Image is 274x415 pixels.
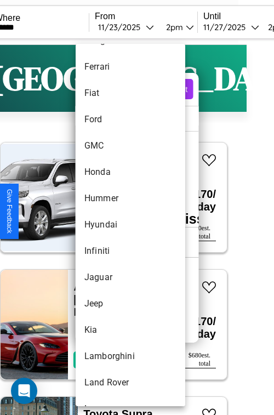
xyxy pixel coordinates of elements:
[76,54,185,80] li: Ferrari
[76,212,185,238] li: Hyundai
[76,238,185,264] li: Infiniti
[5,189,13,234] div: Give Feedback
[76,159,185,185] li: Honda
[76,369,185,396] li: Land Rover
[76,133,185,159] li: GMC
[76,106,185,133] li: Ford
[11,378,37,404] div: Open Intercom Messenger
[76,291,185,317] li: Jeep
[76,317,185,343] li: Kia
[76,343,185,369] li: Lamborghini
[76,80,185,106] li: Fiat
[76,185,185,212] li: Hummer
[76,264,185,291] li: Jaguar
